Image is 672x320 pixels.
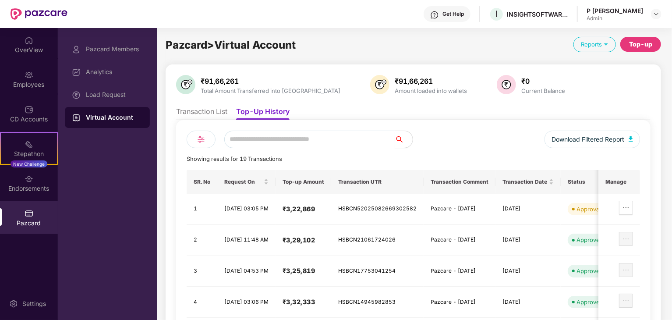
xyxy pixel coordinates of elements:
[497,75,516,94] img: svg+xml;base64,PHN2ZyB4bWxucz0iaHR0cDovL3d3dy53My5vcmcvMjAwMC9zdmciIHdpZHRoPSIzNiIgaGVpZ2h0PSIzNi...
[495,9,498,19] span: I
[72,91,81,100] img: svg+xml;base64,PHN2ZyBpZD0iTG9hZF9SZXF1ZXN0IiBkYXRhLW5hbWU9IkxvYWQgUmVxdWVzdCIgeG1sbnM9Imh0dHA6Ly...
[619,263,633,277] button: ellipsis
[507,10,568,18] div: INSIGHTSOFTWARE INTERNATIONAL PRIVATE LIMITED
[331,170,424,194] th: Transaction UTR
[187,170,217,194] th: SR. No
[495,170,561,194] th: Transaction Date
[166,39,296,51] span: Pazcard > Virtual Account
[393,87,469,94] div: Amount loaded into wallets
[196,134,206,145] img: svg+xml;base64,PHN2ZyB4bWxucz0iaHR0cDovL3d3dy53My5vcmcvMjAwMC9zdmciIHdpZHRoPSIyNCIgaGVpZ2h0PSIyNC...
[217,194,276,225] td: [DATE] 03:05 PM
[224,178,262,185] span: Request On
[217,256,276,287] td: [DATE] 04:53 PM
[502,178,547,185] span: Transaction Date
[176,75,195,94] img: svg+xml;base64,PHN2ZyB4bWxucz0iaHR0cDovL3d3dy53My5vcmcvMjAwMC9zdmciIHhtbG5zOnhsaW5rPSJodHRwOi8vd3...
[217,170,276,194] th: Request On
[86,68,143,75] div: Analytics
[187,256,217,287] td: 3
[619,201,633,215] button: ellipsis
[520,87,567,94] div: Current Balance
[430,11,439,19] img: svg+xml;base64,PHN2ZyBpZD0iSGVscC0zMngzMiIgeG1sbnM9Imh0dHA6Ly93d3cudzMub3JnLzIwMDAvc3ZnIiB3aWR0aD...
[72,45,81,54] img: svg+xml;base64,PHN2ZyBpZD0iUHJvZmlsZSIgeG1sbnM9Imh0dHA6Ly93d3cudzMub3JnLzIwMDAvc3ZnIiB3aWR0aD0iMj...
[86,113,143,122] div: Virtual Account
[25,209,33,218] img: svg+xml;base64,PHN2ZyBpZD0iUGF6Y2FyZCIgeG1sbnM9Imh0dHA6Ly93d3cudzMub3JnLzIwMDAvc3ZnIiB3aWR0aD0iMj...
[1,149,57,158] div: Stepathon
[619,294,633,308] button: ellipsis
[370,75,389,94] img: svg+xml;base64,PHN2ZyB4bWxucz0iaHR0cDovL3d3dy53My5vcmcvMjAwMC9zdmciIHhtbG5zOnhsaW5rPSJodHRwOi8vd3...
[72,68,81,77] img: svg+xml;base64,PHN2ZyBpZD0iRGFzaGJvYXJkIiB4bWxucz0iaHR0cDovL3d3dy53My5vcmcvMjAwMC9zdmciIHdpZHRoPS...
[424,170,495,194] th: Transaction Comment
[283,205,324,213] h4: ₹3,22,869
[86,46,143,53] div: Pazcard Members
[72,114,81,122] img: svg+xml;base64,PHN2ZyBpZD0iVmlydHVhbF9BY2NvdW50IiBkYXRhLW5hbWU9IlZpcnR1YWwgQWNjb3VudCIgeG1sbnM9Im...
[431,298,488,306] div: Pazcare - [DATE]
[199,87,342,94] div: Total Amount Transferred into [GEOGRAPHIC_DATA]
[25,140,33,149] img: svg+xml;base64,PHN2ZyB4bWxucz0iaHR0cDovL3d3dy53My5vcmcvMjAwMC9zdmciIHdpZHRoPSIyMSIgaGVpZ2h0PSIyMC...
[331,287,424,318] td: HSBCN14945982853
[629,136,633,142] img: svg+xml;base64,PHN2ZyB4bWxucz0iaHR0cDovL3d3dy53My5vcmcvMjAwMC9zdmciIHhtbG5zOnhsaW5rPSJodHRwOi8vd3...
[442,11,464,18] div: Get Help
[495,287,561,318] td: [DATE]
[11,8,67,20] img: New Pazcare Logo
[573,37,616,52] div: Reports
[577,205,624,213] div: Approval Pending
[629,39,652,49] div: Top-up
[653,11,660,18] img: svg+xml;base64,PHN2ZyBpZD0iRHJvcGRvd24tMzJ4MzIiIHhtbG5zPSJodHRwOi8vd3d3LnczLm9yZy8yMDAwL3N2ZyIgd2...
[495,225,561,256] td: [DATE]
[199,77,342,85] div: ₹91,66,261
[561,170,636,194] th: Status
[619,232,633,246] button: ellipsis
[283,236,324,245] h4: ₹3,29,102
[25,174,33,183] img: svg+xml;base64,PHN2ZyBpZD0iRW5kb3JzZW1lbnRzIiB4bWxucz0iaHR0cDovL3d3dy53My5vcmcvMjAwMC9zdmciIHdpZH...
[395,136,413,143] span: search
[176,107,227,120] li: Transaction List
[331,194,424,225] td: HSBCN52025082669302582
[187,194,217,225] td: 1
[495,194,561,225] td: [DATE]
[545,131,640,148] button: Download Filtered Report
[577,235,603,244] div: Approved
[187,225,217,256] td: 2
[25,71,33,79] img: svg+xml;base64,PHN2ZyBpZD0iRW1wbG95ZWVzIiB4bWxucz0iaHR0cDovL3d3dy53My5vcmcvMjAwMC9zdmciIHdpZHRoPS...
[431,267,488,275] div: Pazcare - [DATE]
[602,40,610,48] img: svg+xml;base64,PHN2ZyB4bWxucz0iaHR0cDovL3d3dy53My5vcmcvMjAwMC9zdmciIHdpZHRoPSIxOSIgaGVpZ2h0PSIxOS...
[276,170,331,194] th: Top-up Amount
[217,225,276,256] td: [DATE] 11:48 AM
[187,156,282,162] span: Showing results for 19 Transactions
[283,298,324,306] h4: ₹3,32,333
[431,205,488,213] div: Pazcare - [DATE]
[20,299,49,308] div: Settings
[9,299,18,308] img: svg+xml;base64,PHN2ZyBpZD0iU2V0dGluZy0yMHgyMCIgeG1sbnM9Imh0dHA6Ly93d3cudzMub3JnLzIwMDAvc3ZnIiB3aW...
[587,15,643,22] div: Admin
[395,131,413,148] button: search
[187,287,217,318] td: 4
[598,170,640,194] th: Manage
[217,287,276,318] td: [DATE] 03:06 PM
[619,204,633,211] span: ellipsis
[552,135,624,144] span: Download Filtered Report
[495,256,561,287] td: [DATE]
[577,267,603,275] div: Approved
[25,36,33,45] img: svg+xml;base64,PHN2ZyBpZD0iSG9tZSIgeG1sbnM9Imh0dHA6Ly93d3cudzMub3JnLzIwMDAvc3ZnIiB3aWR0aD0iMjAiIG...
[11,160,47,167] div: New Challenge
[86,91,143,98] div: Load Request
[393,77,469,85] div: ₹91,66,261
[577,298,603,306] div: Approved
[520,77,567,85] div: ₹0
[283,267,324,275] h4: ₹3,25,819
[331,225,424,256] td: HSBCN21061724026
[25,105,33,114] img: svg+xml;base64,PHN2ZyBpZD0iQ0RfQWNjb3VudHMiIGRhdGEtbmFtZT0iQ0QgQWNjb3VudHMiIHhtbG5zPSJodHRwOi8vd3...
[431,236,488,244] div: Pazcare - [DATE]
[587,7,643,15] div: P [PERSON_NAME]
[236,107,290,120] li: Top-Up History
[331,256,424,287] td: HSBCN17753041254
